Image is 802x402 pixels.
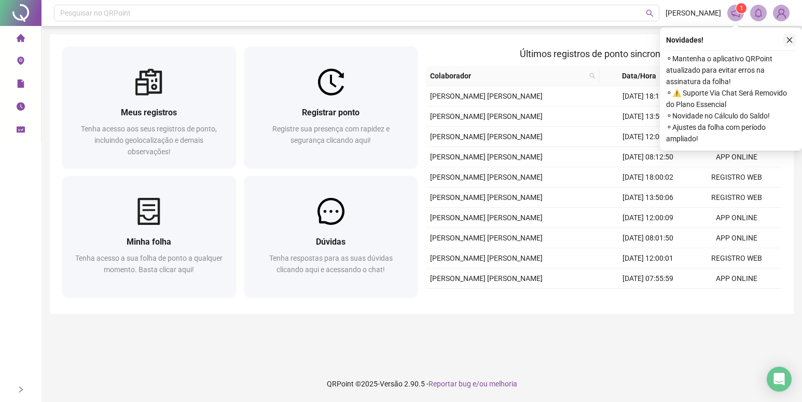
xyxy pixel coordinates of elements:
[731,8,740,18] span: notification
[430,173,543,181] span: [PERSON_NAME] [PERSON_NAME]
[430,153,543,161] span: [PERSON_NAME] [PERSON_NAME]
[269,254,393,274] span: Tenha respostas para as suas dúvidas clicando aqui e acessando o chat!
[430,213,543,222] span: [PERSON_NAME] [PERSON_NAME]
[666,53,796,87] span: ⚬ Mantenha o aplicativo QRPoint atualizado para evitar erros na assinatura da folha!
[767,367,792,392] div: Open Intercom Messenger
[754,8,763,18] span: bell
[646,9,654,17] span: search
[430,92,543,100] span: [PERSON_NAME] [PERSON_NAME]
[81,125,217,156] span: Tenha acesso aos seus registros de ponto, incluindo geolocalização e demais observações!
[666,122,796,144] span: ⚬ Ajustes da folha com período ampliado!
[127,237,171,247] span: Minha folha
[302,108,359,117] span: Registrar ponto
[430,193,543,202] span: [PERSON_NAME] [PERSON_NAME]
[430,254,543,262] span: [PERSON_NAME] [PERSON_NAME]
[604,269,693,289] td: [DATE] 07:55:59
[666,34,703,46] span: Novidades !
[666,110,796,122] span: ⚬ Novidade no Cálculo do Saldo!
[430,132,543,141] span: [PERSON_NAME] [PERSON_NAME]
[600,66,687,86] th: Data/Hora
[430,274,543,283] span: [PERSON_NAME] [PERSON_NAME]
[604,167,693,187] td: [DATE] 18:00:02
[62,176,236,297] a: Minha folhaTenha acesso a sua folha de ponto a qualquer momento. Basta clicar aqui!
[17,120,25,141] span: schedule
[587,68,598,84] span: search
[604,187,693,208] td: [DATE] 13:50:06
[604,289,693,309] td: [DATE] 18:00:01
[604,248,693,269] td: [DATE] 12:00:01
[75,254,223,274] span: Tenha acesso a sua folha de ponto a qualquer momento. Basta clicar aqui!
[693,187,781,208] td: REGISTRO WEB
[693,248,781,269] td: REGISTRO WEB
[666,7,721,19] span: [PERSON_NAME]
[17,386,24,393] span: right
[520,48,687,59] span: Últimos registros de ponto sincronizados
[42,366,802,402] footer: QRPoint © 2025 - 2.90.5 -
[244,47,418,168] a: Registrar pontoRegistre sua presença com rapidez e segurança clicando aqui!
[430,234,543,242] span: [PERSON_NAME] [PERSON_NAME]
[604,208,693,228] td: [DATE] 12:00:09
[589,73,596,79] span: search
[604,127,693,147] td: [DATE] 12:00:27
[17,29,25,50] span: home
[272,125,390,144] span: Registre sua presença com rapidez e segurança clicando aqui!
[736,3,746,14] sup: 1
[17,98,25,118] span: clock-circle
[17,52,25,73] span: environment
[17,75,25,96] span: file
[693,147,781,167] td: APP ONLINE
[693,289,781,309] td: REGISTRO WEB
[430,70,585,82] span: Colaborador
[604,147,693,167] td: [DATE] 08:12:50
[693,208,781,228] td: APP ONLINE
[430,112,543,120] span: [PERSON_NAME] [PERSON_NAME]
[121,108,177,117] span: Meus registros
[693,228,781,248] td: APP ONLINE
[773,5,789,21] img: 75493
[604,86,693,106] td: [DATE] 18:12:35
[316,237,345,247] span: Dúvidas
[740,5,743,12] span: 1
[604,106,693,127] td: [DATE] 13:50:11
[244,176,418,297] a: DúvidasTenha respostas para as suas dúvidas clicando aqui e acessando o chat!
[693,167,781,187] td: REGISTRO WEB
[380,380,403,388] span: Versão
[428,380,517,388] span: Reportar bug e/ou melhoria
[786,36,793,44] span: close
[604,70,674,82] span: Data/Hora
[604,228,693,248] td: [DATE] 08:01:50
[62,47,236,168] a: Meus registrosTenha acesso aos seus registros de ponto, incluindo geolocalização e demais observa...
[693,269,781,289] td: APP ONLINE
[666,87,796,110] span: ⚬ ⚠️ Suporte Via Chat Será Removido do Plano Essencial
